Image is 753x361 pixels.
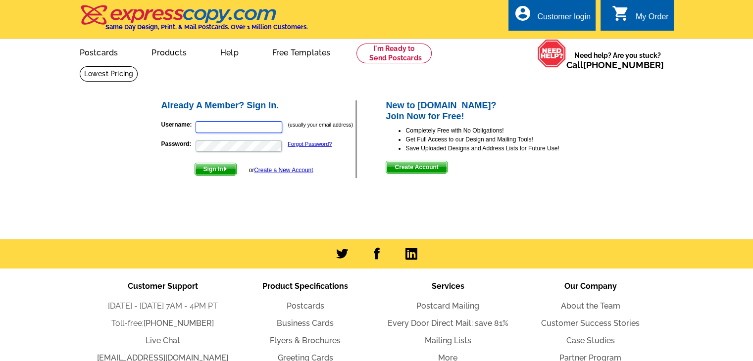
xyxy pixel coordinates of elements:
img: button-next-arrow-white.png [223,167,228,171]
span: Product Specifications [262,281,348,291]
a: Postcard Mailing [416,301,479,311]
a: Business Cards [277,318,334,328]
li: Get Full Access to our Design and Mailing Tools! [405,135,593,144]
label: Password: [161,139,195,148]
span: Customer Support [128,281,198,291]
span: Our Company [564,281,617,291]
a: account_circle Customer login [513,11,591,23]
li: Completely Free with No Obligations! [405,126,593,135]
a: [PHONE_NUMBER] [583,60,664,70]
a: About the Team [561,301,620,311]
a: Postcards [64,40,134,63]
div: Customer login [537,12,591,26]
h4: Same Day Design, Print, & Mail Postcards. Over 1 Million Customers. [105,23,308,31]
a: Case Studies [566,336,615,345]
small: (usually your email address) [288,122,353,128]
a: Create a New Account [254,167,313,174]
a: [PHONE_NUMBER] [144,318,214,328]
span: Create Account [386,161,447,173]
span: Need help? Are you stuck? [566,50,669,70]
a: Customer Success Stories [541,318,640,328]
button: Sign In [195,163,237,176]
a: shopping_cart My Order [612,11,669,23]
i: shopping_cart [612,4,630,22]
span: Call [566,60,664,70]
label: Username: [161,120,195,129]
a: Same Day Design, Print, & Mail Postcards. Over 1 Million Customers. [80,12,308,31]
h2: Already A Member? Sign In. [161,100,356,111]
li: Save Uploaded Designs and Address Lists for Future Use! [405,144,593,153]
img: help [537,39,566,68]
a: Flyers & Brochures [270,336,341,345]
span: Services [432,281,464,291]
a: Help [204,40,254,63]
h2: New to [DOMAIN_NAME]? Join Now for Free! [386,100,593,122]
a: Postcards [287,301,324,311]
div: or [249,166,313,175]
a: Products [136,40,202,63]
a: Mailing Lists [425,336,471,345]
a: Every Door Direct Mail: save 81% [388,318,508,328]
li: [DATE] - [DATE] 7AM - 4PM PT [92,300,234,312]
a: Forgot Password? [288,141,332,147]
button: Create Account [386,161,447,174]
span: Sign In [195,163,236,175]
a: Free Templates [256,40,347,63]
a: Live Chat [146,336,180,345]
li: Toll-free: [92,317,234,329]
i: account_circle [513,4,531,22]
div: My Order [636,12,669,26]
